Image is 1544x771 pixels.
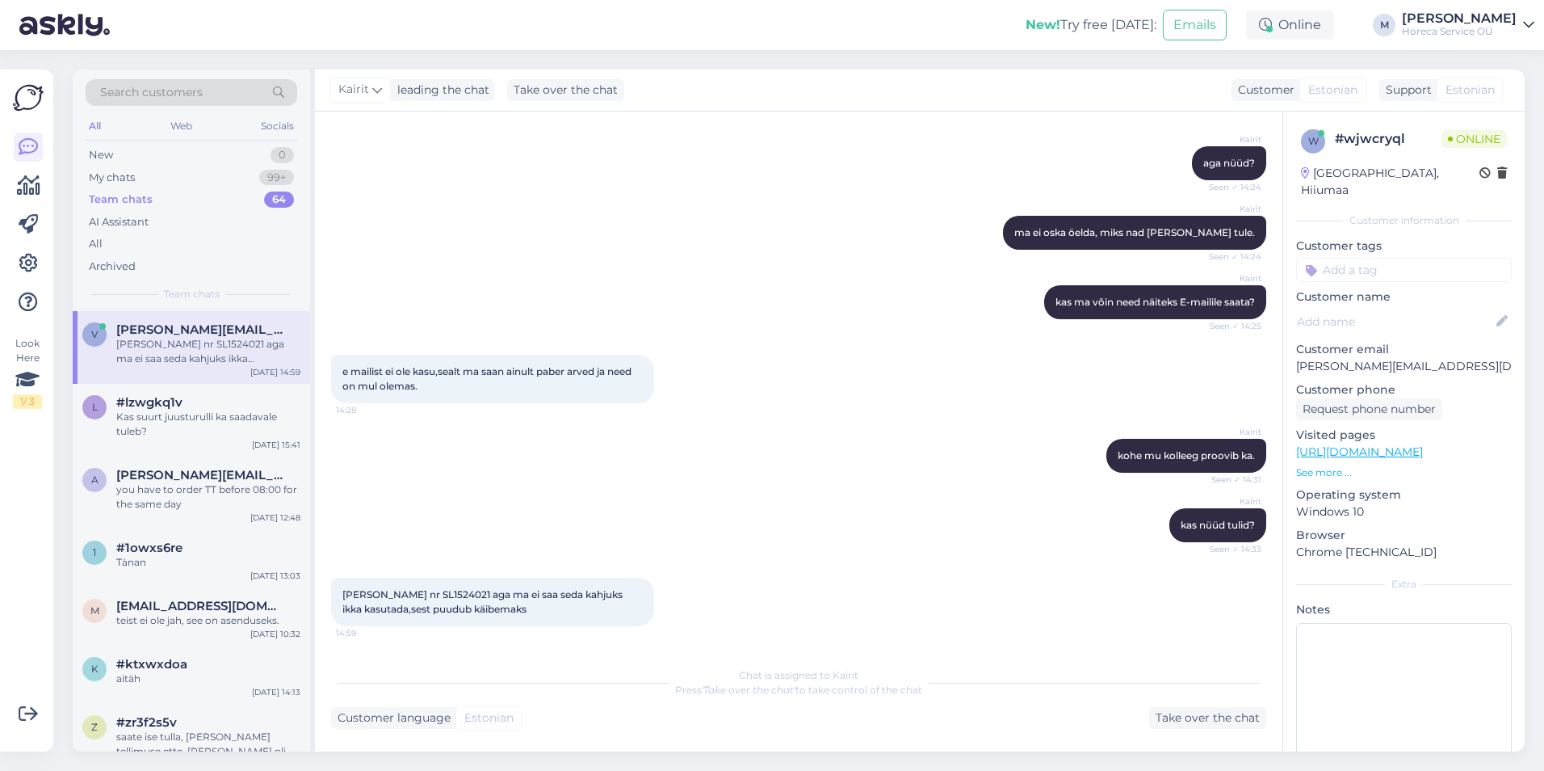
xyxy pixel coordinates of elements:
div: leading the chat [391,82,489,99]
div: [DATE] 12:48 [250,512,300,524]
div: Kas suurt juusturulli ka saadavale tuleb? [116,410,300,439]
p: See more ... [1296,466,1512,480]
input: Add a tag [1296,258,1512,282]
i: 'Take over the chat' [702,684,795,696]
div: AI Assistant [89,214,149,230]
span: Estonian [1445,82,1495,99]
span: kas nüüd tulid? [1181,519,1255,531]
div: My chats [89,170,135,186]
span: m [90,605,99,617]
div: Tànan [116,555,300,570]
span: [PERSON_NAME] nr SL1524021 aga ma ei saa seda kahjuks ikka kasutada,sest puudub käibemaks [342,588,625,615]
span: Kairit [1201,133,1261,145]
span: k [91,663,99,675]
p: [PERSON_NAME][EMAIL_ADDRESS][DOMAIN_NAME] [1296,358,1512,375]
p: Browser [1296,527,1512,544]
span: 1 [93,546,96,558]
span: Press to take control of the chat [675,684,922,696]
span: #zr3f2s5v [116,715,177,730]
p: Operating system [1296,487,1512,503]
div: [PERSON_NAME] [1402,12,1517,25]
span: v [91,328,98,340]
span: Chat is assigned to Kairit [739,669,858,681]
div: Take over the chat [1149,707,1266,729]
div: Horeca Service OÜ [1402,25,1517,38]
div: All [86,116,104,137]
div: All [89,236,103,252]
div: New [89,147,113,163]
span: Kairit [1201,203,1261,215]
span: kohe mu kolleeg proovib ka. [1118,449,1255,461]
span: Kairit [1201,495,1261,508]
span: Kairit [338,81,369,99]
div: [DATE] 14:13 [252,686,300,698]
span: aga nüüd? [1203,157,1255,169]
div: [DATE] 13:03 [250,570,300,582]
div: Team chats [89,192,153,208]
div: Online [1246,11,1334,40]
div: Archived [89,259,136,275]
span: virko.tugevus@delice.ee [116,322,284,337]
div: Try free [DATE]: [1026,15,1156,35]
div: Extra [1296,577,1512,592]
span: l [92,401,98,413]
img: Askly Logo [13,82,44,113]
div: M [1373,14,1395,36]
span: z [91,721,98,733]
div: [PERSON_NAME] nr SL1524021 aga ma ei saa seda kahjuks ikka kasutada,sest puudub käibemaks [116,337,300,366]
span: a [91,474,99,486]
p: Customer tags [1296,238,1512,255]
span: kas ma võin need näiteks E-mailile saata? [1055,296,1255,308]
div: [DATE] 10:32 [250,628,300,640]
span: Seen ✓ 14:24 [1201,181,1261,193]
p: Customer phone [1296,381,1512,398]
button: Emails [1163,10,1227,40]
span: #lzwgkq1v [116,395,183,410]
span: ma ei oska öelda, miks nad [PERSON_NAME] tule. [1014,226,1255,238]
span: w [1308,135,1319,147]
div: Customer language [331,710,451,727]
div: [DATE] 15:41 [252,439,300,451]
span: #1owxs6re [116,541,183,555]
p: Notes [1296,601,1512,618]
span: Kairit [1201,272,1261,284]
span: e mailist ei ole kasu,sealt ma saan ainult paber arved ja need on mul olemas. [342,365,634,392]
p: Windows 10 [1296,503,1512,520]
div: Web [167,116,195,137]
span: Estonian [464,710,514,727]
span: Seen ✓ 14:24 [1201,251,1261,263]
div: Socials [258,116,297,137]
a: [PERSON_NAME]Horeca Service OÜ [1402,12,1534,38]
div: 1 / 3 [13,394,42,409]
span: alice@kotkotempire.com [116,468,284,482]
div: 0 [271,147,294,163]
div: Customer information [1296,213,1512,228]
div: Request phone number [1296,398,1442,420]
span: 14:28 [336,404,396,416]
span: Online [1441,130,1507,148]
div: [DATE] 14:59 [250,366,300,378]
p: Chrome [TECHNICAL_ID] [1296,544,1512,561]
div: Look Here [13,336,42,409]
div: you have to order TT before 08:00 for the same day [116,482,300,512]
div: Support [1379,82,1432,99]
p: Customer name [1296,289,1512,305]
span: Seen ✓ 14:25 [1201,320,1261,332]
div: Take over the chat [507,79,624,101]
span: Seen ✓ 14:33 [1201,543,1261,555]
span: Seen ✓ 14:31 [1201,474,1261,486]
span: 14:59 [336,627,396,639]
span: #ktxwxdoa [116,657,187,672]
span: Estonian [1308,82,1357,99]
div: aitäh [116,672,300,686]
span: Team chats [164,287,220,301]
div: # wjwcryql [1335,129,1441,149]
div: 64 [264,192,294,208]
div: 99+ [259,170,294,186]
span: Kairit [1201,426,1261,438]
span: Search customers [100,84,203,101]
div: teist ei ole jah, see on asenduseks. [116,613,300,628]
b: New! [1026,17,1060,32]
div: Customer [1231,82,1294,99]
p: Customer email [1296,341,1512,358]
